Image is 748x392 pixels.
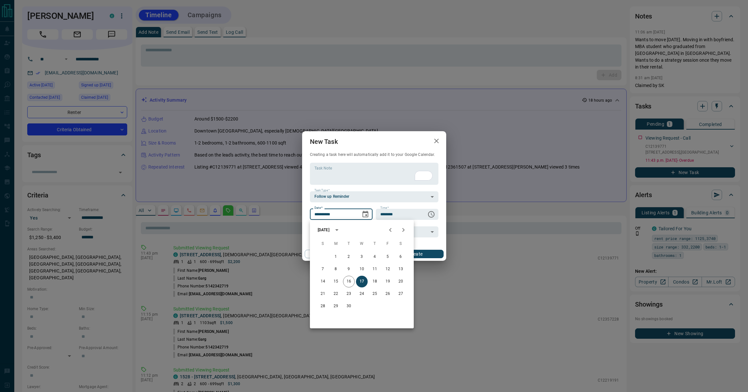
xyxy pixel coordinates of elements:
[369,288,381,300] button: 25
[330,251,342,263] button: 1
[359,208,372,221] button: Choose date, selected date is Sep 17, 2025
[395,276,407,287] button: 20
[330,300,342,312] button: 29
[330,276,342,287] button: 15
[397,223,410,236] button: Next month
[382,251,394,263] button: 5
[318,227,329,233] div: [DATE]
[310,191,438,202] div: Follow up Reminder
[369,276,381,287] button: 18
[310,152,438,158] p: Creating a task here will automatically add it to your Google Calendar.
[369,263,381,275] button: 11
[395,237,407,250] span: Saturday
[356,251,368,263] button: 3
[388,250,443,258] button: Create
[356,276,368,287] button: 17
[317,263,329,275] button: 7
[369,237,381,250] span: Thursday
[380,206,389,210] label: Time
[330,237,342,250] span: Monday
[314,165,434,182] textarea: To enrich screen reader interactions, please activate Accessibility in Grammarly extension settings
[317,288,329,300] button: 21
[382,237,394,250] span: Friday
[395,263,407,275] button: 13
[343,237,355,250] span: Tuesday
[343,288,355,300] button: 23
[343,276,355,287] button: 16
[317,237,329,250] span: Sunday
[384,223,397,236] button: Previous month
[343,300,355,312] button: 30
[314,188,330,193] label: Task Type
[356,237,368,250] span: Wednesday
[395,251,407,263] button: 6
[331,224,342,235] button: calendar view is open, switch to year view
[302,131,346,152] h2: New Task
[305,250,360,258] button: Cancel
[314,206,323,210] label: Date
[317,300,329,312] button: 28
[382,288,394,300] button: 26
[343,263,355,275] button: 9
[369,251,381,263] button: 4
[356,288,368,300] button: 24
[330,288,342,300] button: 22
[382,263,394,275] button: 12
[356,263,368,275] button: 10
[317,276,329,287] button: 14
[395,288,407,300] button: 27
[330,263,342,275] button: 8
[425,208,438,221] button: Choose time, selected time is 6:00 AM
[343,251,355,263] button: 2
[382,276,394,287] button: 19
